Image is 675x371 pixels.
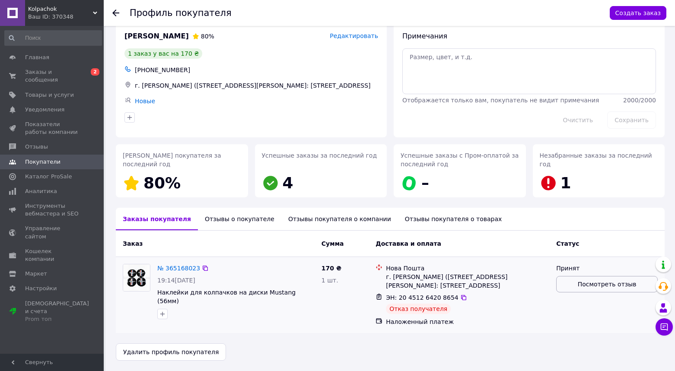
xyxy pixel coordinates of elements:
[556,276,658,292] button: Посмотреть отзыв
[198,208,281,230] div: Отзывы о покупателе
[112,9,119,17] div: Вернуться назад
[281,208,398,230] div: Отзывы покупателя о компании
[25,270,47,278] span: Маркет
[376,240,441,247] span: Доставка и оплата
[656,318,673,336] button: Чат с покупателем
[157,289,296,304] a: Наклейки для колпачков на диски Mustang (56мм)
[322,265,341,272] span: 170 ₴
[123,264,150,292] a: Фото товару
[25,315,89,323] div: Prom топ
[25,285,57,292] span: Настройки
[123,240,143,247] span: Заказ
[386,317,549,326] div: Наложенный платеж
[143,174,181,192] span: 80%
[401,152,519,168] span: Успешные заказы с Пром-оплатой за последний год
[4,30,102,46] input: Поиск
[623,97,656,104] span: 2000 / 2000
[322,240,344,247] span: Сумма
[25,106,64,114] span: Уведомления
[25,91,74,99] span: Товары и услуги
[560,174,571,192] span: 1
[124,48,202,59] div: 1 заказ у вас на 170 ₴
[25,120,80,136] span: Показатели работы компании
[25,247,80,263] span: Кошелек компании
[540,152,652,168] span: Незабранные заказы за последний год
[124,32,189,41] span: [PERSON_NAME]
[133,79,380,92] div: г. [PERSON_NAME] ([STREET_ADDRESS][PERSON_NAME]: [STREET_ADDRESS]
[28,13,104,21] div: Ваш ID: 370348
[116,343,226,361] button: Удалить профиль покупателя
[386,273,549,290] div: г. [PERSON_NAME] ([STREET_ADDRESS][PERSON_NAME]: [STREET_ADDRESS]
[262,152,377,159] span: Успешные заказы за последний год
[123,264,150,291] img: Фото товару
[25,68,80,84] span: Заказы и сообщения
[25,158,60,166] span: Покупатели
[135,98,155,105] a: Новые
[386,264,549,273] div: Нова Пошта
[556,240,579,247] span: Статус
[578,280,637,289] span: Посмотреть отзыв
[25,54,49,61] span: Главная
[402,32,447,40] span: Примечания
[330,32,378,39] span: Редактировать
[133,64,380,76] div: [PHONE_NUMBER]
[157,265,200,272] a: № 365168023
[25,202,80,218] span: Инструменты вебмастера и SEO
[91,68,99,76] span: 2
[25,143,48,151] span: Отзывы
[322,277,338,284] span: 1 шт.
[610,6,666,20] button: Создать заказ
[25,300,89,323] span: [DEMOGRAPHIC_DATA] и счета
[421,174,429,192] span: –
[25,187,57,195] span: Аналитика
[130,8,232,18] h1: Профиль покупателя
[386,294,458,301] span: ЭН: 20 4512 6420 8654
[398,208,509,230] div: Отзывы покупателя о товарах
[402,97,599,104] span: Отображается только вам, покупатель не видит примечания
[386,304,451,314] div: Отказ получателя
[157,277,195,284] span: 19:14[DATE]
[556,264,658,273] div: Принят
[123,152,221,168] span: [PERSON_NAME] покупателя за последний год
[201,33,214,40] span: 80%
[116,208,198,230] div: Заказы покупателя
[28,5,93,13] span: Kolpachok
[25,173,72,181] span: Каталог ProSale
[283,174,293,192] span: 4
[25,225,80,240] span: Управление сайтом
